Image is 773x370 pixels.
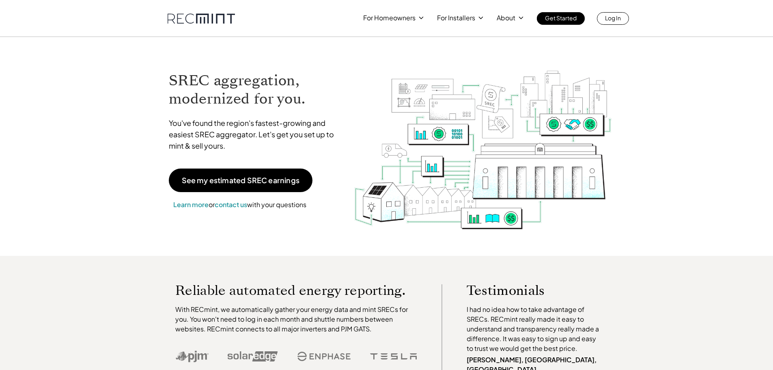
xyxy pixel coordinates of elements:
h1: SREC aggregation, modernized for you. [169,71,342,108]
p: You've found the region's fastest-growing and easiest SREC aggregator. Let's get you set up to mi... [169,117,342,151]
a: Log In [597,12,629,25]
img: RECmint value cycle [353,49,612,232]
p: For Homeowners [363,12,416,24]
a: Learn more [173,200,209,209]
p: Log In [605,12,621,24]
p: About [497,12,515,24]
p: I had no idea how to take advantage of SRECs. RECmint really made it easy to understand and trans... [467,305,603,353]
p: See my estimated SREC earnings [182,177,299,184]
a: contact us [215,200,247,209]
p: With RECmint, we automatically gather your energy data and mint SRECs for you. You won't need to ... [175,305,417,334]
a: See my estimated SREC earnings [169,169,312,192]
p: or with your questions [169,199,311,210]
p: Reliable automated energy reporting. [175,284,417,296]
a: Get Started [537,12,585,25]
p: Get Started [545,12,577,24]
p: For Installers [437,12,475,24]
p: Testimonials [467,284,588,296]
